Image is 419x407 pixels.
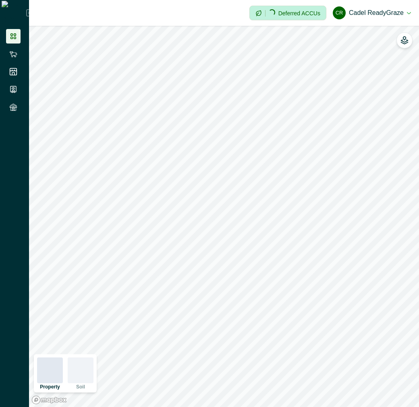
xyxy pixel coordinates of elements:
a: Mapbox logo [31,395,67,405]
p: Property [40,384,60,389]
button: Cadel ReadyGrazeCadel ReadyGraze [333,3,411,23]
img: Logo [2,1,26,25]
p: Deferred ACCUs [278,10,320,16]
p: Soil [76,384,85,389]
canvas: Map [29,26,419,407]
